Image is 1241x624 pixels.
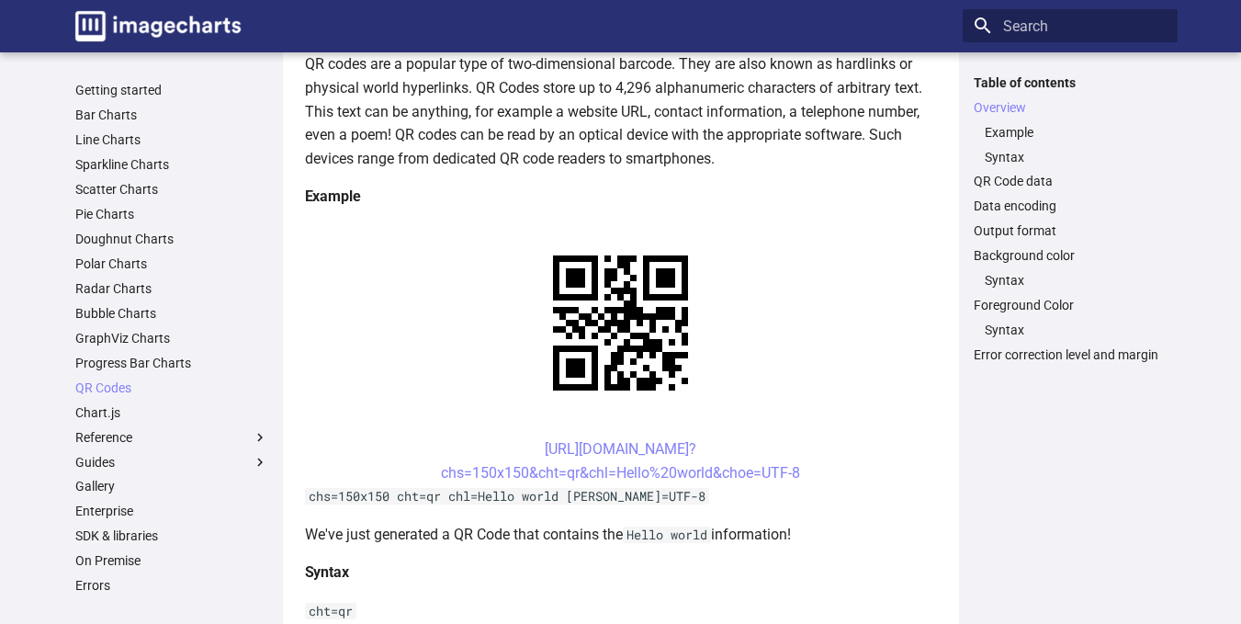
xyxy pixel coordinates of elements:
a: Doughnut Charts [75,231,268,247]
a: Progress Bar Charts [75,355,268,371]
a: Output format [974,222,1167,239]
label: Reference [75,429,268,446]
a: Error correction level and margin [974,346,1167,363]
nav: Table of contents [963,74,1178,364]
a: QR Codes [75,380,268,396]
a: Bubble Charts [75,305,268,322]
a: Gallery [75,478,268,494]
a: SDK & libraries [75,528,268,544]
label: Guides [75,454,268,471]
img: chart [521,223,720,423]
a: Chart.js [75,404,268,421]
a: Overview [974,99,1167,116]
a: On Premise [75,552,268,569]
a: Getting started [75,82,268,98]
a: Image-Charts documentation [68,4,248,49]
a: QR Code data [974,173,1167,189]
nav: Background color [974,272,1167,289]
p: QR codes are a popular type of two-dimensional barcode. They are also known as hardlinks or physi... [305,52,937,170]
img: logo [75,11,241,41]
a: [URL][DOMAIN_NAME]?chs=150x150&cht=qr&chl=Hello%20world&choe=UTF-8 [441,440,800,482]
nav: Foreground Color [974,322,1167,338]
h4: Example [305,185,937,209]
a: Pie Charts [75,206,268,222]
input: Search [963,9,1178,42]
a: Scatter Charts [75,181,268,198]
a: Enterprise [75,503,268,519]
a: Example [985,124,1167,141]
a: Background color [974,247,1167,264]
nav: Overview [974,124,1167,165]
label: Table of contents [963,74,1178,91]
a: Foreground Color [974,297,1167,313]
p: We've just generated a QR Code that contains the information! [305,523,937,547]
h4: Syntax [305,561,937,584]
a: Sparkline Charts [75,156,268,173]
a: Radar Charts [75,280,268,297]
a: Line Charts [75,131,268,148]
a: GraphViz Charts [75,330,268,346]
code: cht=qr [305,603,356,619]
code: Hello world [623,527,711,543]
a: Errors [75,577,268,594]
a: Polar Charts [75,255,268,272]
a: Syntax [985,322,1167,338]
a: Data encoding [974,198,1167,214]
a: Syntax [985,149,1167,165]
code: chs=150x150 cht=qr chl=Hello world [PERSON_NAME]=UTF-8 [305,488,709,505]
a: Bar Charts [75,107,268,123]
a: Syntax [985,272,1167,289]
